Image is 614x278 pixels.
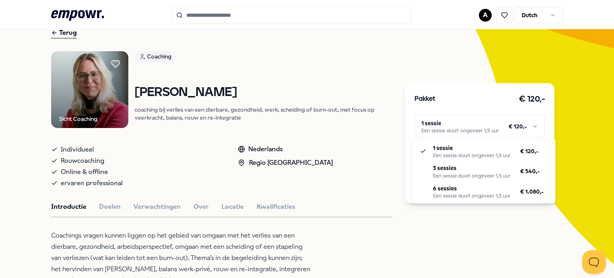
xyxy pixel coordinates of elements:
[433,152,510,159] div: Een sessie duurt ongeveer 1,5 uur
[433,193,510,199] div: Een sessie duurt ongeveer 1,5 uur
[433,144,510,152] p: 1 sessie
[433,184,510,193] p: 6 sessies
[520,167,540,176] span: € 540,-
[520,147,538,156] span: € 120,-
[433,173,510,179] div: Een sessie duurt ongeveer 1,5 uur
[520,187,544,196] span: € 1.080,-
[433,164,510,172] p: 3 sessies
